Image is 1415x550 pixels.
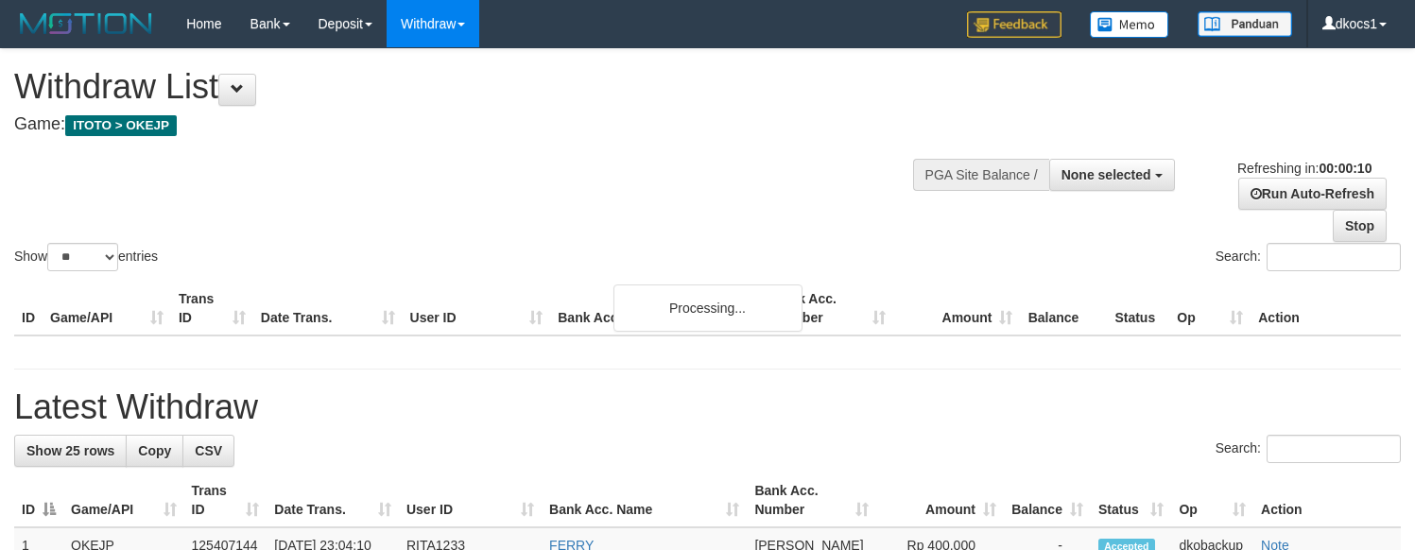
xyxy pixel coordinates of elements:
label: Search: [1216,243,1401,271]
div: Processing... [613,284,802,332]
span: Copy [138,443,171,458]
span: Show 25 rows [26,443,114,458]
label: Show entries [14,243,158,271]
span: None selected [1061,167,1151,182]
th: Game/API: activate to sort column ascending [63,473,184,527]
h1: Withdraw List [14,68,924,106]
label: Search: [1216,435,1401,463]
h1: Latest Withdraw [14,388,1401,426]
th: Op [1169,282,1251,335]
input: Search: [1267,435,1401,463]
img: MOTION_logo.png [14,9,158,38]
th: Date Trans. [253,282,403,335]
th: Op: activate to sort column ascending [1171,473,1253,527]
span: CSV [195,443,222,458]
th: ID [14,282,43,335]
h4: Game: [14,115,924,134]
a: Stop [1333,210,1387,242]
th: User ID [403,282,551,335]
span: ITOTO > OKEJP [65,115,177,136]
img: Feedback.jpg [967,11,1061,38]
th: Status [1107,282,1169,335]
th: Game/API [43,282,171,335]
select: Showentries [47,243,118,271]
th: Balance [1020,282,1107,335]
a: Show 25 rows [14,435,127,467]
th: Bank Acc. Name [550,282,765,335]
th: User ID: activate to sort column ascending [399,473,542,527]
th: Trans ID: activate to sort column ascending [184,473,267,527]
th: Action [1253,473,1401,527]
th: Amount [893,282,1021,335]
th: Date Trans.: activate to sort column ascending [267,473,399,527]
div: PGA Site Balance / [913,159,1049,191]
input: Search: [1267,243,1401,271]
span: Refreshing in: [1237,161,1372,176]
th: Trans ID [171,282,253,335]
th: Bank Acc. Number [766,282,893,335]
th: Bank Acc. Number: activate to sort column ascending [747,473,875,527]
a: Run Auto-Refresh [1238,178,1387,210]
a: CSV [182,435,234,467]
th: Status: activate to sort column ascending [1091,473,1172,527]
th: Balance: activate to sort column ascending [1004,473,1091,527]
img: panduan.png [1198,11,1292,37]
th: Bank Acc. Name: activate to sort column ascending [542,473,747,527]
th: ID: activate to sort column descending [14,473,63,527]
img: Button%20Memo.svg [1090,11,1169,38]
th: Amount: activate to sort column ascending [876,473,1004,527]
button: None selected [1049,159,1175,191]
a: Copy [126,435,183,467]
strong: 00:00:10 [1319,161,1372,176]
th: Action [1251,282,1401,335]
